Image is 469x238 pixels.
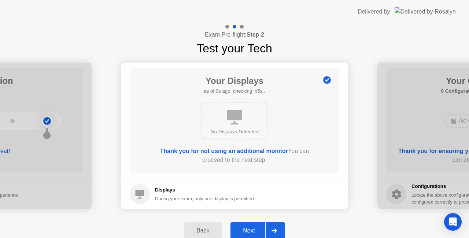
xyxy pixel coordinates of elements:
div: Back [186,227,219,234]
h1: Test your Tech [197,40,272,57]
div: You can proceed to the next step. [151,147,318,164]
h5: Displays [155,186,254,194]
div: No Displays Detected [207,128,262,135]
img: Delivered by Rosalyn [395,7,456,16]
h4: Exam Pre-flight: [205,30,264,39]
div: Open Intercom Messenger [444,213,462,231]
div: During your exam, only one display is permitted [155,195,254,202]
div: Next [233,227,265,234]
h1: Your Displays [204,74,265,88]
h5: as of 0s ago, checking in5s.. [204,88,265,95]
div: Delivered by [358,7,390,16]
b: Step 2 [247,31,264,38]
b: Thank you for not using an additional monitor [160,148,288,154]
